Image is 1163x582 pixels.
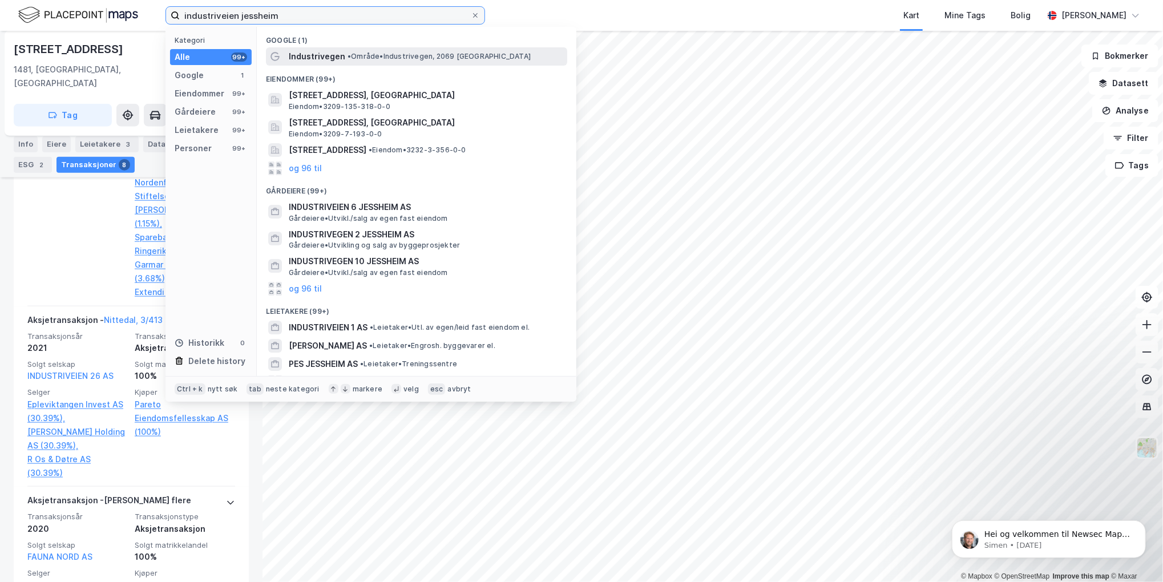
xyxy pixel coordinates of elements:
span: Gårdeiere • Utvikl./salg av egen fast eiendom [289,268,448,277]
div: 99+ [231,126,247,135]
span: Eiendom • 3209-135-318-0-0 [289,102,390,111]
div: 99+ [231,144,247,153]
div: Historikk [175,336,224,350]
span: Leietaker • Utl. av egen/leid fast eiendom el. [370,323,530,332]
a: OpenStreetMap [995,572,1050,580]
div: Leietakere (99+) [257,298,576,318]
span: Selger [27,387,128,397]
span: Kjøper [135,568,235,578]
span: Selger [27,568,128,578]
div: Google [175,68,204,82]
span: Leietaker • Engrosh. byggevarer el. [369,341,495,350]
span: Transaksjonsår [27,512,128,522]
div: 1481, [GEOGRAPHIC_DATA], [GEOGRAPHIC_DATA] [14,63,193,90]
div: Kart [903,9,919,22]
span: • [369,145,372,154]
div: 99+ [231,107,247,116]
span: Eiendom • 3209-7-193-0-0 [289,130,382,139]
a: R Os & Døtre AS (30.39%) [27,452,128,480]
button: Analyse [1092,99,1158,122]
div: Alle [175,50,190,64]
a: Mapbox [961,572,992,580]
button: og 96 til [289,282,322,296]
div: 2020 [27,522,128,536]
div: Eiendommer (99+) [257,66,576,86]
span: [STREET_ADDRESS], [GEOGRAPHIC_DATA] [289,88,563,102]
a: [PERSON_NAME] Holding AS (30.39%), [27,425,128,452]
div: 8 [119,159,130,170]
button: Filter [1104,127,1158,149]
span: • [369,341,373,350]
a: Sparebank 1-stiftelsen Ringerike (5.25%), [135,231,235,258]
a: Pareto Eiendomsfellesskap AS (100%) [135,398,235,439]
span: Industrivegen [289,50,345,63]
div: Personer [175,142,212,155]
div: 0 [238,338,247,347]
div: Eiere [42,136,71,152]
a: Extendi AS (1.23%) [135,285,235,299]
span: Solgt matrikkelandel [135,359,235,369]
div: [PERSON_NAME] [1061,9,1126,22]
div: Leietakere [75,136,139,152]
div: Mine Tags [944,9,986,22]
button: Tags [1105,154,1158,177]
div: Gårdeiere (99+) [257,177,576,198]
div: Ctrl + k [175,383,205,395]
div: tab [247,383,264,395]
div: 2021 [27,341,128,355]
span: Leietaker • Treningssentre [360,359,457,369]
div: Google (1) [257,27,576,47]
div: Aksjetransaksjon - [27,313,163,332]
span: Solgt matrikkelandel [135,540,235,550]
div: Delete history [188,354,245,368]
a: Garmar Holding AS (3.68%), [135,258,235,285]
a: Nittedal, 3/413 [104,315,163,325]
a: FAUNA NORD AS [27,552,92,561]
span: • [348,52,351,60]
span: [STREET_ADDRESS] [289,143,366,157]
span: Solgt selskap [27,359,128,369]
span: • [360,359,364,368]
div: Datasett [143,136,200,152]
div: Transaksjoner [56,156,135,172]
span: INDUSTRIVEIEN 1 AS [289,321,368,334]
a: Improve this map [1053,572,1109,580]
div: Gårdeiere [175,105,216,119]
span: • [370,323,373,332]
div: Aksjetransaksjon [135,341,235,355]
button: og 96 til [289,161,322,175]
div: Aksjetransaksjon - [PERSON_NAME] flere [27,494,191,512]
img: Z [1136,437,1158,459]
span: Eiendom • 3232-3-356-0-0 [369,145,466,155]
span: INDUSTRIVEGEN 10 JESSHEIM AS [289,254,563,268]
span: [PERSON_NAME] AS [289,339,367,353]
a: [PERSON_NAME] AS (1.15%), [135,203,235,231]
span: Transaksjonstype [135,332,235,341]
div: ESG [14,156,52,172]
span: PES JESSHEIM AS [289,357,358,371]
div: 3 [123,138,134,149]
div: 99+ [231,89,247,98]
div: Info [14,136,38,152]
span: Kjøper [135,387,235,397]
button: Bokmerker [1081,45,1158,67]
div: 100% [135,369,235,383]
img: logo.f888ab2527a4732fd821a326f86c7f29.svg [18,5,138,25]
div: Leietakere [175,123,219,137]
div: esc [428,383,446,395]
button: Tag [14,104,112,127]
span: [STREET_ADDRESS], [GEOGRAPHIC_DATA] [289,116,563,130]
div: 2 [36,159,47,170]
div: [STREET_ADDRESS] [14,40,126,58]
span: Gårdeiere • Utvikl./salg av egen fast eiendom [289,214,448,223]
a: Nordenfjelske Bykreditts Stiftelse (4.76%), [135,176,235,203]
span: Transaksjonstype [135,512,235,522]
div: velg [403,385,419,394]
div: Kategori [175,36,252,45]
span: Gårdeiere • Utvikling og salg av byggeprosjekter [289,241,460,250]
div: Bolig [1011,9,1031,22]
a: Epleviktangen Invest AS (30.39%), [27,398,128,425]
